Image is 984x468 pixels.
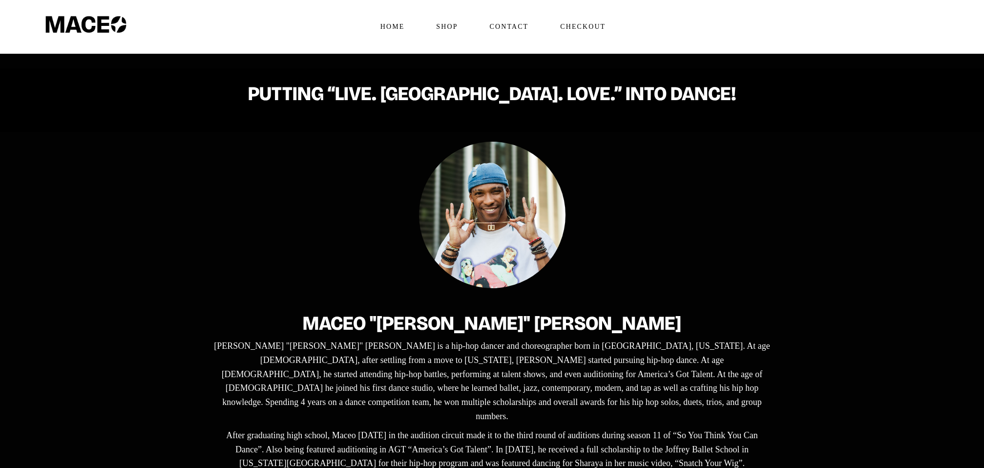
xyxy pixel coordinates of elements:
span: Checkout [556,19,609,35]
span: Shop [432,19,461,35]
span: Contact [485,19,533,35]
img: Maceo Harrison [419,142,565,288]
h2: Maceo "[PERSON_NAME]" [PERSON_NAME] [211,313,773,334]
p: [PERSON_NAME] "[PERSON_NAME]" [PERSON_NAME] is a hip-hop dancer and choreographer born in [GEOGRA... [211,339,773,424]
span: Home [376,19,409,35]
